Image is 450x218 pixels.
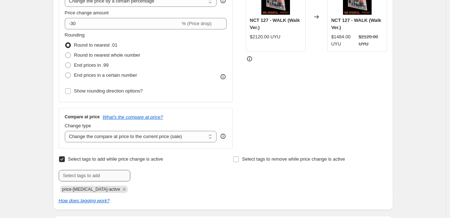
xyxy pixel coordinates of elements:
div: help [219,133,227,140]
span: End prices in .99 [74,62,109,68]
span: Round to nearest whole number [74,52,140,58]
span: NCT 127 - WALK (Walk Ver.) [331,18,381,30]
div: $2120.00 UYU [250,33,280,41]
div: $1484.00 UYU [331,33,356,48]
input: -15 [65,18,180,29]
button: Remove price-change-job-active [121,186,127,193]
span: Select tags to add while price change is active [68,156,163,162]
span: End prices in a certain number [74,72,137,78]
span: Change type [65,123,91,128]
span: NCT 127 - WALK (Walk Ver.) [250,18,300,30]
input: Select tags to add [59,170,130,181]
span: Price change amount [65,10,109,15]
strike: $2120.00 UYU [359,33,383,48]
span: Round to nearest .01 [74,42,117,48]
h3: Compare at price [65,114,100,120]
button: What's the compare at price? [103,114,163,120]
span: Select tags to remove while price change is active [242,156,345,162]
span: Rounding [65,32,85,38]
span: Show rounding direction options? [74,88,143,94]
span: price-change-job-active [62,187,120,192]
a: How does tagging work? [59,198,110,203]
span: % (Price drop) [182,21,212,26]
